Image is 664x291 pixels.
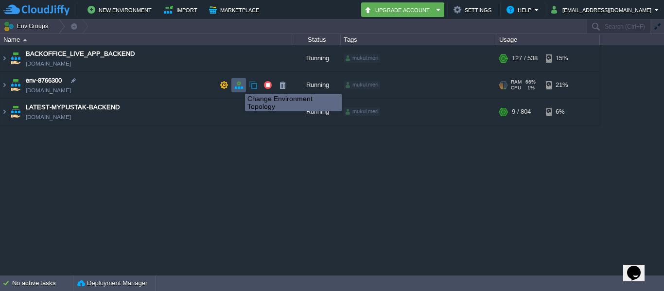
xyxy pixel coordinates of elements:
a: BACKOFFICE_LIVE_APP_BACKEND [26,49,135,59]
div: 15% [546,45,577,71]
img: CloudJiffy [3,4,70,16]
div: Tags [341,34,496,45]
div: Running [292,45,341,71]
a: env-8766300 [26,76,62,86]
img: AMDAwAAAACH5BAEAAAAALAAAAAABAAEAAAICRAEAOw== [0,99,8,125]
button: Settings [454,4,494,16]
span: [DOMAIN_NAME] [26,86,71,95]
button: Upgrade Account [364,4,433,16]
div: Running [292,99,341,125]
button: Env Groups [3,19,52,33]
div: Running [292,72,341,98]
iframe: chat widget [623,252,654,281]
div: Usage [497,34,599,45]
span: CPU [511,85,521,91]
div: No active tasks [12,275,73,291]
img: AMDAwAAAACH5BAEAAAAALAAAAAABAAEAAAICRAEAOw== [0,72,8,98]
img: AMDAwAAAACH5BAEAAAAALAAAAAABAAEAAAICRAEAOw== [9,72,22,98]
div: mukul.meri [344,81,380,89]
img: AMDAwAAAACH5BAEAAAAALAAAAAABAAEAAAICRAEAOw== [0,45,8,71]
button: Help [507,4,534,16]
div: Name [1,34,292,45]
div: mukul.meri [344,107,380,116]
a: [DOMAIN_NAME] [26,59,71,68]
div: 127 / 538 [512,45,538,71]
div: Change Environment Topology [247,95,339,110]
button: Marketplace [209,4,262,16]
div: 6% [546,99,577,125]
button: [EMAIL_ADDRESS][DOMAIN_NAME] [551,4,654,16]
button: New Environment [87,4,155,16]
span: 1% [525,85,535,91]
div: 9 / 804 [512,99,531,125]
div: Status [293,34,340,45]
a: LATEST-MYPUSTAK-BACKEND [26,103,120,112]
img: AMDAwAAAACH5BAEAAAAALAAAAAABAAEAAAICRAEAOw== [9,45,22,71]
button: Import [164,4,200,16]
img: AMDAwAAAACH5BAEAAAAALAAAAAABAAEAAAICRAEAOw== [23,39,27,41]
span: 66% [525,79,536,85]
img: AMDAwAAAACH5BAEAAAAALAAAAAABAAEAAAICRAEAOw== [9,99,22,125]
span: RAM [511,79,522,85]
div: 21% [546,72,577,98]
div: mukul.meri [344,54,380,63]
button: Deployment Manager [77,278,147,288]
a: [DOMAIN_NAME] [26,112,71,122]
